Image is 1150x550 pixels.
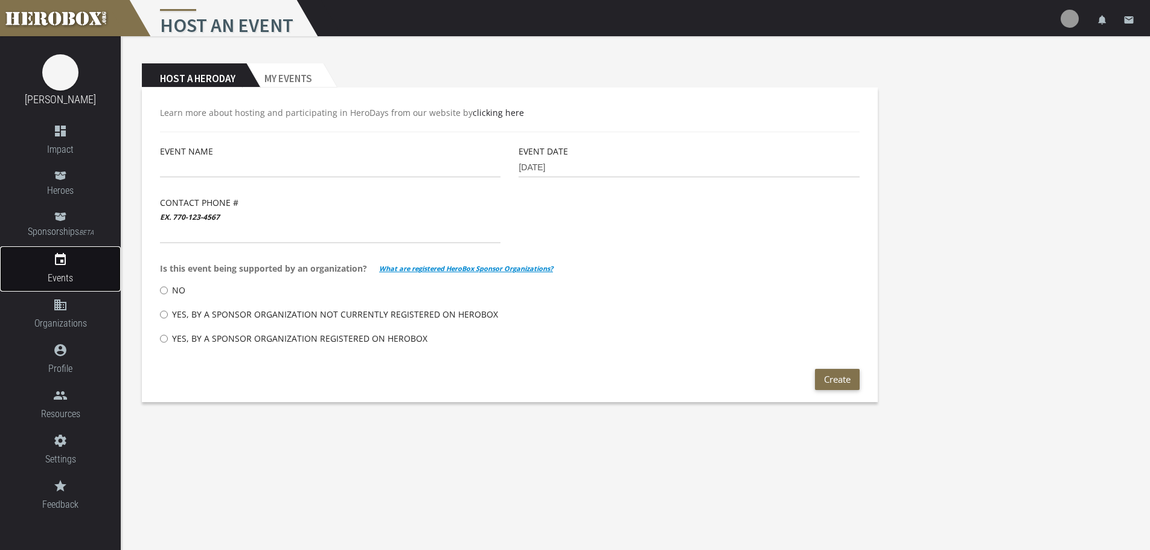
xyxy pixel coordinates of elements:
i: event [53,252,68,267]
button: Create [815,369,860,390]
label: Event Name [160,144,213,158]
b: ex. 770-123-4567 [160,212,220,222]
a: [PERSON_NAME] [25,93,96,106]
label: Yes, by a Sponsor Organization not currently registered on HeroBox [160,302,498,327]
label: No [160,278,185,302]
img: user-image [1061,10,1079,28]
input: Yes, by a Sponsor Organization not currently registered on HeroBox [160,305,168,324]
i: notifications [1097,14,1108,25]
i: email [1123,14,1134,25]
input: Yes, by a Sponsor Organization registered on HeroBox [160,329,168,348]
span: What are registered HeroBox Sponsor Organizations? [367,261,553,275]
label: Event Date [519,144,568,158]
label: Yes, by a Sponsor Organization registered on HeroBox [160,327,427,351]
p: Learn more about hosting and participating in HeroDays from our website by [160,106,860,120]
small: BETA [79,229,94,237]
h2: Host a Heroday [142,63,246,88]
img: image [42,54,78,91]
input: MM-DD-YYYY [519,158,859,177]
label: Contact Phone # [160,196,238,224]
span: Is this event being supported by an organization? [160,261,367,275]
b: What are registered HeroBox Sponsor Organizations? [379,261,553,275]
input: No [160,281,168,300]
h2: My Events [246,63,323,88]
a: clicking here [473,107,524,118]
